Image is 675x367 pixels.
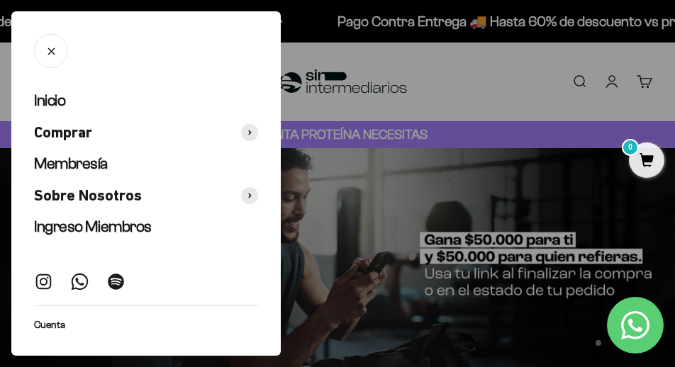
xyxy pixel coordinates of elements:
a: Síguenos en WhatsApp [70,272,89,291]
a: 0 [629,154,664,169]
button: Cerrar [34,34,68,68]
button: Sobre Nosotros [34,186,258,206]
span: Inicio [34,91,65,109]
span: Sobre Nosotros [34,186,142,206]
span: Comprar [34,123,92,143]
mark: 0 [622,139,639,156]
span: Ingreso Miembros [34,218,152,235]
a: Síguenos en Instagram [34,272,53,291]
a: Síguenos en Spotify [106,272,125,291]
a: Inicio [34,91,258,111]
a: Membresía [34,154,258,174]
span: Membresía [34,154,108,172]
a: Ingreso Miembros [34,217,258,237]
button: Comprar [34,123,258,143]
a: Cuenta [34,317,65,333]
